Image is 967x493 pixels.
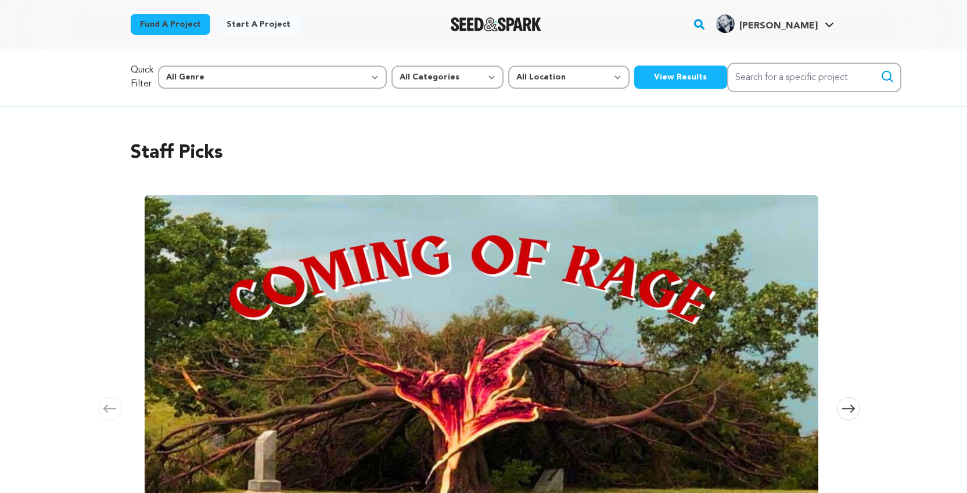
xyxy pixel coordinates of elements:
img: 91d068b09b21bed6.jpg [716,14,735,33]
p: Quick Filter [131,63,153,91]
span: [PERSON_NAME] [739,21,818,31]
div: Mark A.'s Profile [716,14,818,33]
a: Fund a project [131,14,210,35]
span: Mark A.'s Profile [714,12,836,37]
button: View Results [634,66,727,89]
img: Seed&Spark Logo Dark Mode [451,17,542,31]
a: Seed&Spark Homepage [451,17,542,31]
a: Start a project [217,14,300,35]
h2: Staff Picks [131,139,837,167]
a: Mark A.'s Profile [714,12,836,33]
input: Search for a specific project [727,63,901,92]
